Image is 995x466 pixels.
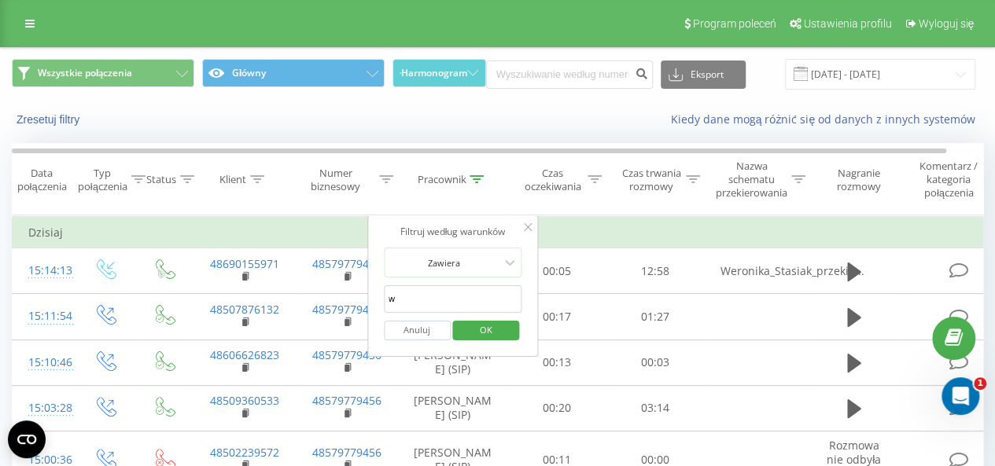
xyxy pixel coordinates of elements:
div: Pracownik [417,173,466,186]
button: Wszystkie połączenia [12,59,194,87]
div: Nagranie rozmowy [820,167,897,193]
div: Filtruj według warunków [384,224,522,240]
input: Wyszukiwanie według numeru [486,61,653,89]
span: OK [464,317,508,342]
button: Eksport [661,61,746,89]
td: 03:14 [606,385,705,431]
div: Nazwa schematu przekierowania [716,160,787,200]
td: 00:17 [508,294,606,339]
div: 15:11:54 [28,301,60,332]
div: 15:10:46 [28,347,60,378]
a: 48502239572 [210,445,279,460]
div: 15:14:13 [28,255,60,286]
a: 48579779456 [312,302,381,317]
a: 48606626823 [210,347,279,362]
div: Czas oczekiwania [521,167,584,193]
a: 48579779456 [312,445,381,460]
td: 00:03 [606,339,705,385]
span: Ustawienia profilu [804,17,892,30]
div: 15:03:28 [28,393,60,424]
button: Główny [202,59,385,87]
a: 48507876132 [210,302,279,317]
td: 00:13 [508,339,606,385]
span: Wszystkie połączenia [38,67,132,79]
a: 48690155971 [210,256,279,271]
td: [PERSON_NAME] (SIP) [398,385,508,431]
td: [PERSON_NAME] (SIP) [398,339,508,385]
div: Klient [219,173,246,186]
td: 00:05 [508,248,606,294]
div: Numer biznesowy [296,167,376,193]
button: Zresetuj filtry [12,112,87,127]
div: Komentarz / kategoria połączenia [903,160,995,200]
span: Wyloguj się [918,17,974,30]
button: Anuluj [384,321,451,340]
td: 12:58 [606,248,705,294]
td: 00:20 [508,385,606,431]
a: 48579779456 [312,393,381,408]
button: Open CMP widget [8,420,46,458]
div: Czas trwania rozmowy [620,167,682,193]
a: Kiedy dane mogą różnić się od danych z innych systemów [670,112,983,127]
div: Status [146,173,176,186]
td: 01:27 [606,294,705,339]
span: 1 [974,377,986,390]
a: 48509360533 [210,393,279,408]
iframe: Intercom live chat [942,377,979,415]
span: Program poleceń [693,17,776,30]
a: 48579779456 [312,347,381,362]
input: Wprowadź wartość [384,285,522,313]
div: Data połączenia [13,167,71,193]
span: Weronika_Stasiak_przekie... [720,263,864,278]
a: 48579779456 [312,256,381,271]
span: Harmonogram [401,68,467,79]
button: Harmonogram [392,59,486,87]
button: OK [453,321,520,340]
div: Typ połączenia [78,167,127,193]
